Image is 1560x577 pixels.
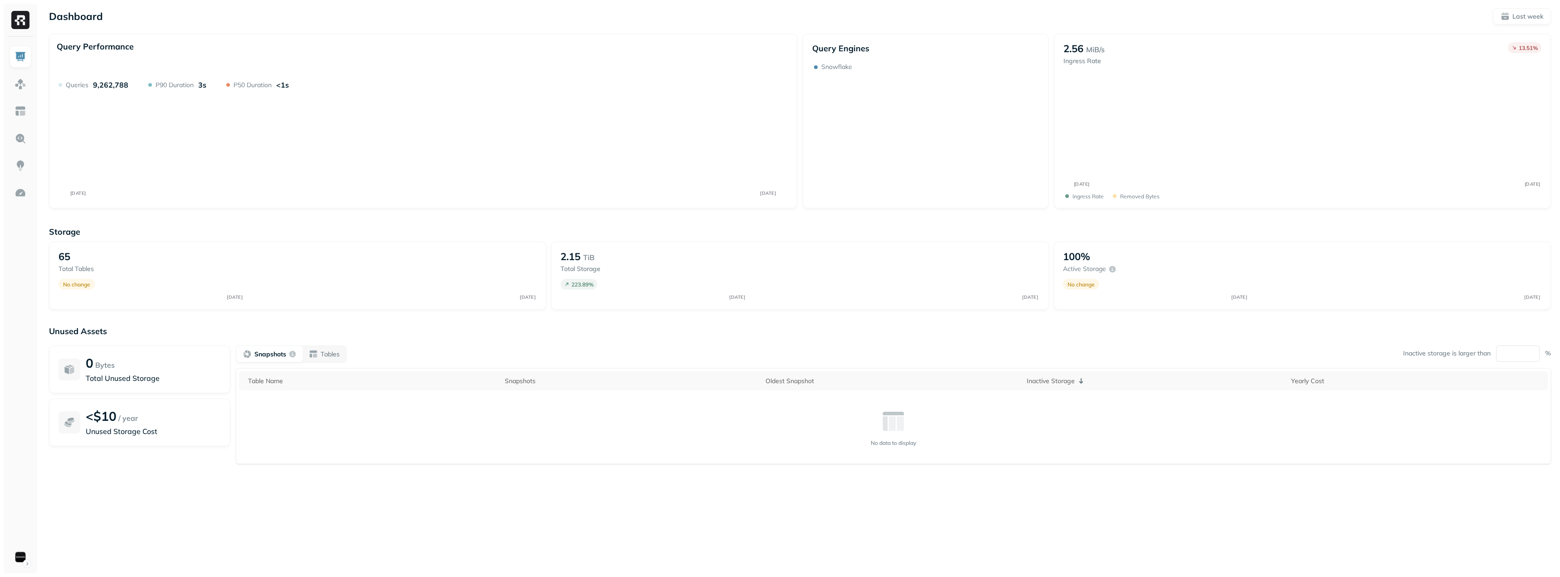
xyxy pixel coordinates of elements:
p: 223.89 % [571,281,594,288]
p: 0 [86,355,93,371]
p: 100% [1063,250,1090,263]
tspan: [DATE] [1022,294,1038,300]
p: Storage [49,227,1551,237]
img: Ryft [11,11,29,29]
p: 9,262,788 [93,80,128,89]
p: MiB/s [1086,44,1105,55]
p: 2.15 [561,250,580,263]
div: Table Name [248,377,496,385]
tspan: [DATE] [520,294,536,300]
div: Oldest Snapshot [765,377,1018,385]
img: Dashboard [15,51,26,63]
p: Removed bytes [1120,193,1160,200]
tspan: [DATE] [70,190,86,196]
p: Query Performance [57,41,134,52]
p: / year [118,413,138,424]
tspan: [DATE] [729,294,745,300]
p: <1s [276,80,289,89]
img: Sonos [14,551,27,563]
p: P50 Duration [234,81,272,89]
p: Tables [321,350,340,359]
p: % [1545,349,1551,358]
img: Optimization [15,187,26,199]
tspan: [DATE] [1232,294,1248,300]
p: Unused Assets [49,326,1551,336]
p: Snapshots [254,350,286,359]
p: <$10 [86,408,117,424]
p: Inactive storage is larger than [1403,349,1491,358]
p: P90 Duration [156,81,194,89]
p: Total storage [561,265,728,273]
div: Yearly Cost [1291,377,1543,385]
p: No change [1068,281,1095,288]
p: 3s [198,80,206,89]
tspan: [DATE] [1525,181,1540,187]
p: Last week [1512,12,1543,21]
p: Ingress Rate [1072,193,1104,200]
button: Last week [1493,8,1551,25]
p: Query Engines [812,43,1039,54]
img: Assets [15,78,26,90]
p: 2.56 [1063,42,1083,55]
img: Insights [15,160,26,172]
tspan: [DATE] [1524,294,1540,300]
tspan: [DATE] [227,294,243,300]
p: No change [63,281,90,288]
p: 65 [58,250,70,263]
p: No data to display [871,439,916,446]
p: Bytes [95,360,115,370]
div: Snapshots [505,377,757,385]
p: 13.51 % [1519,44,1538,51]
p: Unused Storage Cost [86,426,221,437]
img: Query Explorer [15,133,26,144]
p: Ingress Rate [1063,57,1105,65]
p: Total Unused Storage [86,373,221,384]
p: Dashboard [49,10,103,23]
tspan: [DATE] [760,190,776,196]
p: Snowflake [821,63,852,71]
p: Active storage [1063,265,1106,273]
img: Asset Explorer [15,105,26,117]
p: Queries [66,81,88,89]
tspan: [DATE] [1074,181,1090,187]
p: TiB [583,252,595,263]
p: Total tables [58,265,226,273]
p: Inactive Storage [1027,377,1075,385]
